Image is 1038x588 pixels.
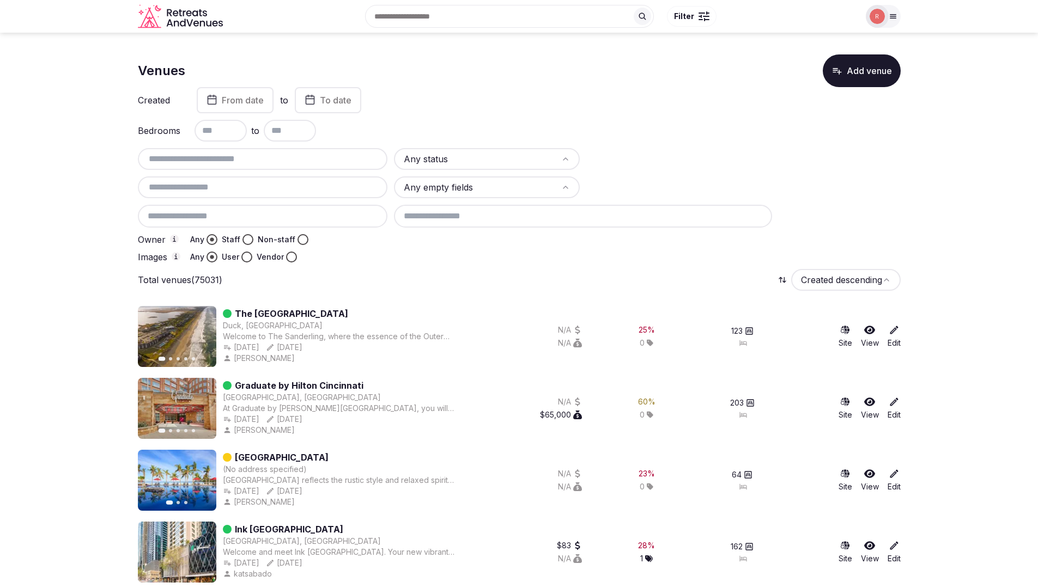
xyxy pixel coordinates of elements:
[192,429,195,432] button: Go to slide 5
[138,522,216,583] img: Featured image for Ink Hotel Melbourne Southbank
[172,252,180,261] button: Images
[138,274,222,286] p: Total venues (75031)
[558,468,582,479] button: N/A
[138,252,181,262] label: Images
[223,536,381,547] button: [GEOGRAPHIC_DATA], [GEOGRAPHIC_DATA]
[638,396,655,407] button: 60%
[731,326,754,336] button: 123
[223,475,454,486] div: [GEOGRAPHIC_DATA] reflects the rustic style and relaxed spirit of [GEOGRAPHIC_DATA], with spaciou...
[320,95,351,106] span: To date
[251,124,259,137] span: to
[223,403,454,414] div: At Graduate by [PERSON_NAME][GEOGRAPHIC_DATA], you will find locally-inspired guest rooms, a play...
[222,95,264,106] span: From date
[558,338,582,348] button: N/A
[861,540,879,564] a: View
[888,324,901,348] a: Edit
[638,540,655,551] div: 28 %
[184,429,187,432] button: Go to slide 4
[138,306,216,367] img: Featured image for The Sanderling Resort
[138,4,225,29] svg: Retreats and Venues company logo
[558,553,582,564] div: N/A
[558,396,582,407] button: N/A
[639,468,655,479] button: 23%
[280,94,288,106] label: to
[169,429,172,432] button: Go to slide 2
[184,357,187,360] button: Go to slide 4
[640,553,653,564] div: 1
[235,523,343,536] a: Ink [GEOGRAPHIC_DATA]
[732,469,752,480] button: 64
[190,252,204,262] label: Any
[222,234,240,245] label: Staff
[235,379,363,392] a: Graduate by Hilton Cincinnati
[557,540,582,551] button: $83
[190,234,204,245] label: Any
[558,324,582,335] button: N/A
[870,9,885,24] img: Ryan Sanford
[639,468,655,479] div: 23 %
[138,4,225,29] a: Visit the homepage
[235,307,348,320] a: The [GEOGRAPHIC_DATA]
[197,87,274,113] button: From date
[158,429,165,433] button: Go to slide 1
[266,558,302,568] button: [DATE]
[223,414,259,425] button: [DATE]
[158,357,165,362] button: Go to slide 1
[888,540,901,564] a: Edit
[223,568,274,579] button: katsabado
[540,409,582,420] button: $65,000
[257,252,284,262] label: Vendor
[223,331,454,342] div: Welcome to The Sanderling, where the essence of the Outer Banks comes to life.
[731,326,743,336] span: 123
[223,320,323,331] button: Duck, [GEOGRAPHIC_DATA]
[638,540,655,551] button: 28%
[266,342,302,353] button: [DATE]
[223,342,259,353] div: [DATE]
[266,414,302,425] div: [DATE]
[640,338,645,348] span: 0
[184,501,187,504] button: Go to slide 3
[223,425,297,436] button: [PERSON_NAME]
[731,541,754,552] button: 162
[166,501,173,505] button: Go to slide 1
[223,558,259,568] button: [DATE]
[223,486,259,497] button: [DATE]
[861,468,879,492] a: View
[138,450,216,511] img: Featured image for Musket Cove Island Resort & Marina
[639,324,655,335] div: 25 %
[223,353,297,364] button: [PERSON_NAME]
[731,541,743,552] span: 162
[730,397,755,408] button: 203
[138,96,181,105] label: Created
[558,481,582,492] div: N/A
[639,324,655,335] button: 25%
[223,464,307,475] button: (No address specified)
[640,481,645,492] span: 0
[223,497,297,507] div: [PERSON_NAME]
[839,540,852,564] button: Site
[223,392,381,403] button: [GEOGRAPHIC_DATA], [GEOGRAPHIC_DATA]
[732,469,742,480] span: 64
[222,252,239,262] label: User
[138,235,181,244] label: Owner
[638,396,655,407] div: 60 %
[223,547,454,558] div: Welcome and meet Ink [GEOGRAPHIC_DATA]. Your new vibrant hangout right in the heart of [GEOGRAPHI...
[861,324,879,348] a: View
[640,409,645,420] span: 0
[823,54,901,87] button: Add venue
[177,429,180,432] button: Go to slide 3
[138,62,185,80] h1: Venues
[192,357,195,360] button: Go to slide 5
[138,126,181,135] label: Bedrooms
